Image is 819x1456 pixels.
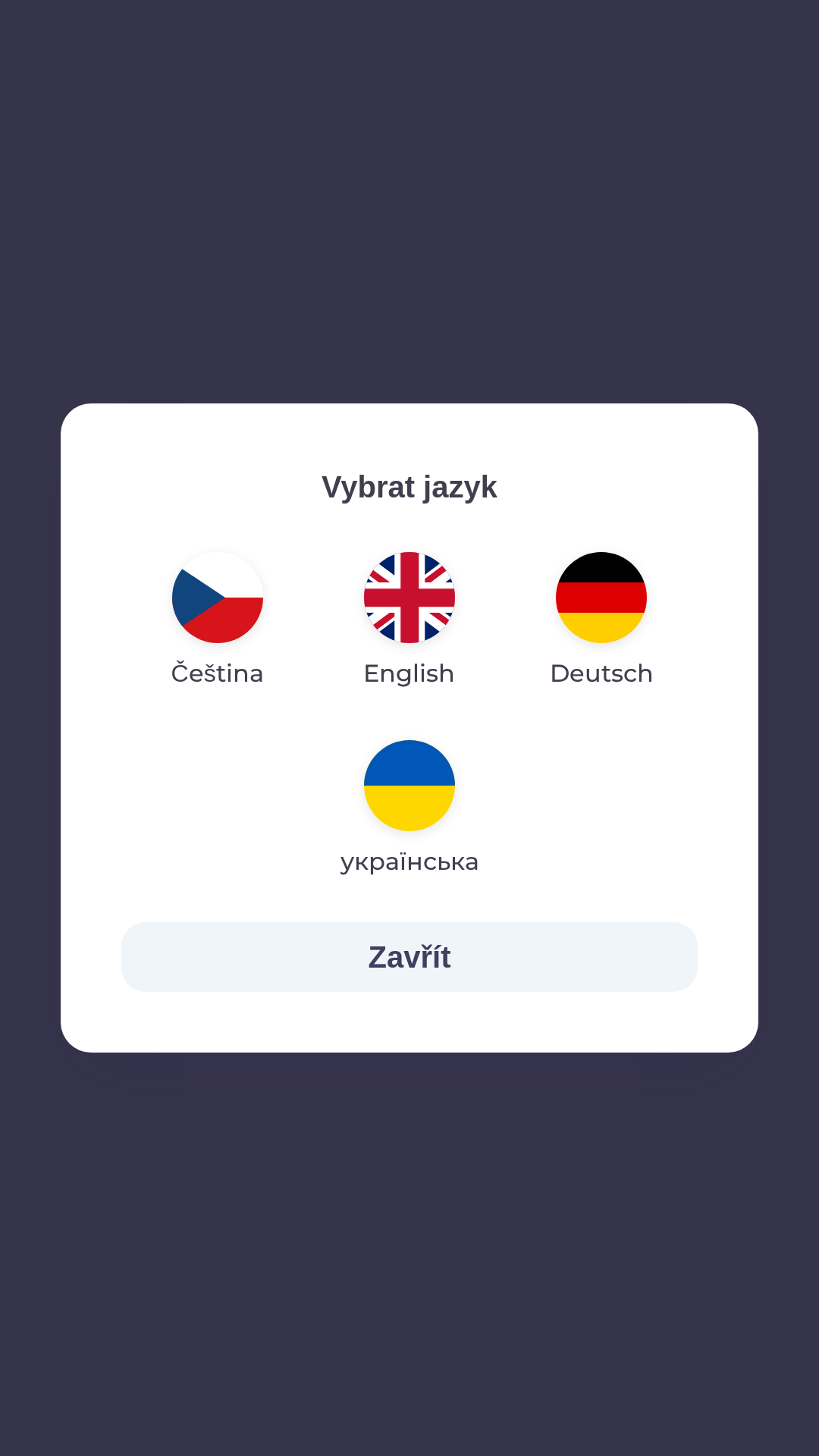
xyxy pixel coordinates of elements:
[171,655,264,692] p: Čeština
[556,552,647,643] img: de flag
[121,464,698,510] p: Vybrat jazyk
[327,540,491,704] button: English
[364,552,455,643] img: en flag
[172,552,263,643] img: cs flag
[364,740,455,831] img: uk flag
[363,655,455,692] p: English
[135,540,300,704] button: Čeština
[513,540,690,704] button: Deutsch
[550,655,654,692] p: Deutsch
[313,728,505,892] button: українська
[340,843,479,880] p: українська
[121,922,698,992] button: Zavřít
